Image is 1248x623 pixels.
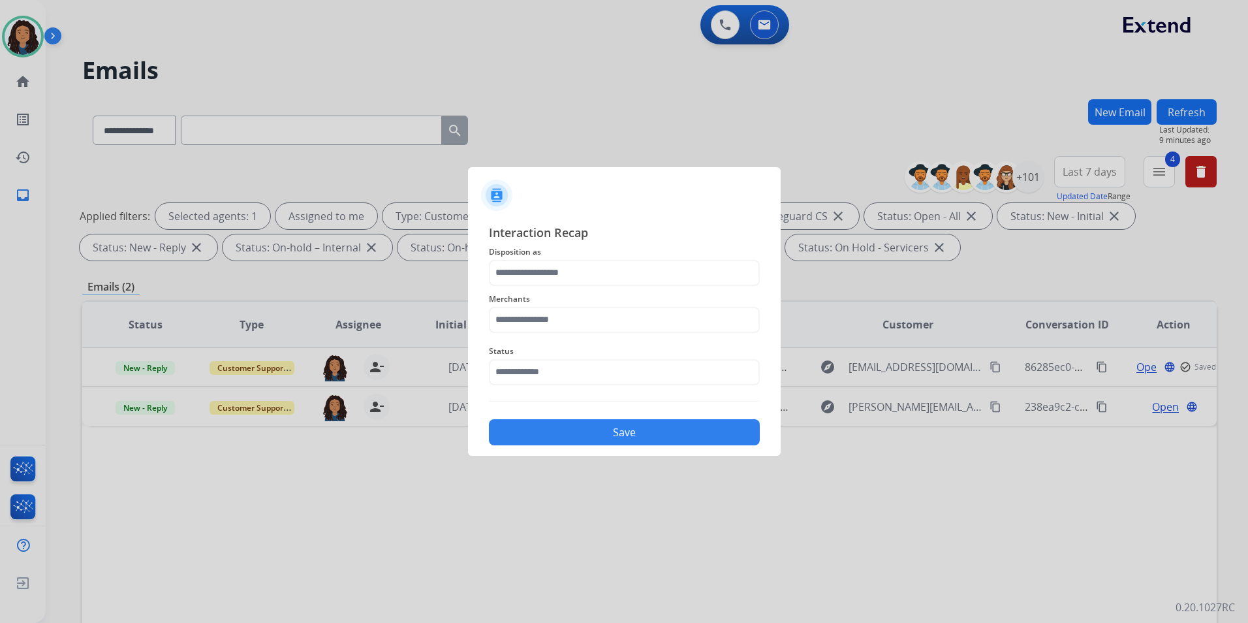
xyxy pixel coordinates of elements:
[481,180,512,211] img: contactIcon
[489,343,760,359] span: Status
[1176,599,1235,615] p: 0.20.1027RC
[489,244,760,260] span: Disposition as
[489,223,760,244] span: Interaction Recap
[489,419,760,445] button: Save
[489,291,760,307] span: Merchants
